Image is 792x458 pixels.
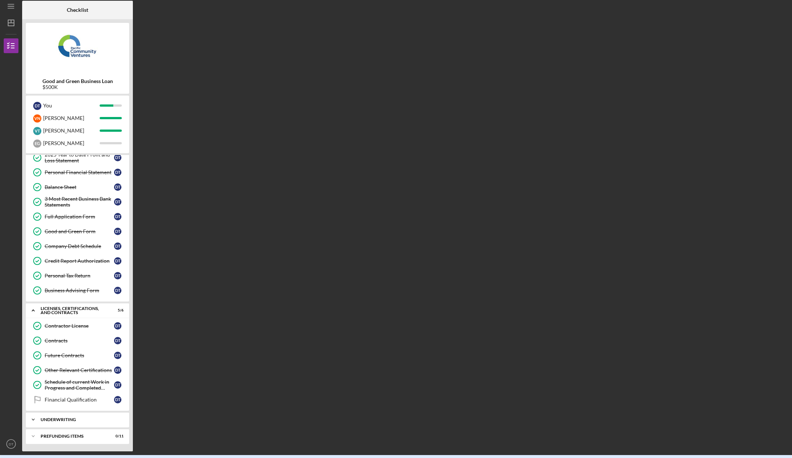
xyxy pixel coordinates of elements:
div: [PERSON_NAME] [43,124,100,137]
div: Licenses, Certifications, and Contracts [41,306,105,315]
a: 3 Most Recent Business Bank StatementsDT [30,194,125,209]
a: Personal Financial StatementDT [30,165,125,180]
div: Personal Financial Statement [45,169,114,175]
div: [PERSON_NAME] [43,137,100,149]
div: D T [114,287,121,294]
div: E G [33,140,41,148]
div: V T [33,127,41,135]
a: Credit Report AuthorizationDT [30,254,125,268]
div: Business Advising Form [45,287,114,293]
div: D T [114,183,121,191]
text: DT [9,442,14,446]
div: Prefunding Items [41,434,105,438]
div: Other Relevant Certifications [45,367,114,373]
div: Credit Report Authorization [45,258,114,264]
a: Schedule of current Work in Progress and Completed Contract ScheduleDT [30,378,125,392]
div: D T [33,102,41,110]
a: Full Application FormDT [30,209,125,224]
div: [PERSON_NAME] [43,112,100,124]
div: You [43,99,100,112]
div: 5 / 6 [110,308,124,313]
div: 0 / 11 [110,434,124,438]
div: Future Contracts [45,352,114,358]
div: 3 Most Recent Business Bank Statements [45,196,114,208]
img: Product logo [26,27,129,71]
div: Underwriting [41,417,120,422]
div: 2025 Year to Date Profit and Loss Statement [45,152,114,163]
div: Contracts [45,338,114,344]
div: D T [114,381,121,389]
div: D T [114,337,121,344]
div: D T [114,257,121,265]
div: Good and Green Form [45,228,114,234]
a: Good and Green FormDT [30,224,125,239]
div: $500K [42,84,113,90]
div: Contractor License [45,323,114,329]
a: Future ContractsDT [30,348,125,363]
a: Balance SheetDT [30,180,125,194]
div: Company Debt Schedule [45,243,114,249]
button: DT [4,437,18,451]
div: Personal Tax Return [45,273,114,279]
div: D T [114,272,121,279]
a: 2025 Year to Date Profit and Loss StatementDT [30,150,125,165]
div: Schedule of current Work in Progress and Completed Contract Schedule [45,379,114,391]
div: D T [114,366,121,374]
a: Personal Tax ReturnDT [30,268,125,283]
div: Full Application Form [45,214,114,220]
a: Business Advising FormDT [30,283,125,298]
div: V N [33,114,41,123]
a: Company Debt ScheduleDT [30,239,125,254]
div: D T [114,169,121,176]
div: D T [114,198,121,206]
div: D T [114,322,121,330]
a: ContractsDT [30,333,125,348]
div: D T [114,213,121,220]
b: Good and Green Business Loan [42,78,113,84]
div: D T [114,154,121,161]
a: Contractor LicenseDT [30,318,125,333]
div: Balance Sheet [45,184,114,190]
div: D T [114,242,121,250]
div: D T [114,396,121,403]
b: Checklist [67,7,88,13]
a: Other Relevant CertificationsDT [30,363,125,378]
div: D T [114,352,121,359]
div: D T [114,228,121,235]
a: Financial QualificationDT [30,392,125,407]
div: Financial Qualification [45,397,114,403]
